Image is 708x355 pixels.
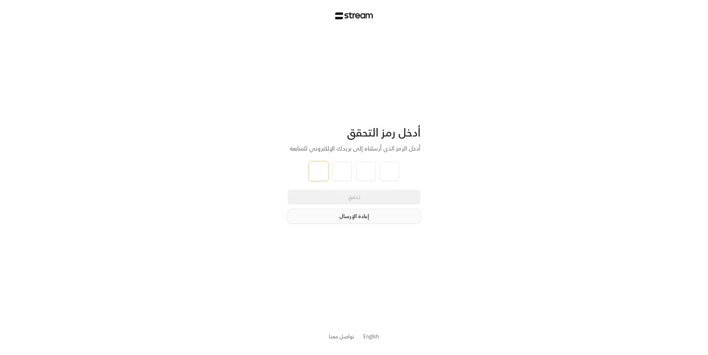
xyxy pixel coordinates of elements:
div: أدخل رمز التحقق [288,125,420,139]
button: تواصل معنا [329,332,354,340]
a: English [363,330,379,343]
button: إعادة الإرسال [288,209,420,224]
div: أدخل الرمز الذي أرسلناه إلى بريدك الإلكتروني للمتابعة [288,144,420,153]
a: تواصل معنا [329,332,354,341]
img: Stream Logo [335,12,373,20]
